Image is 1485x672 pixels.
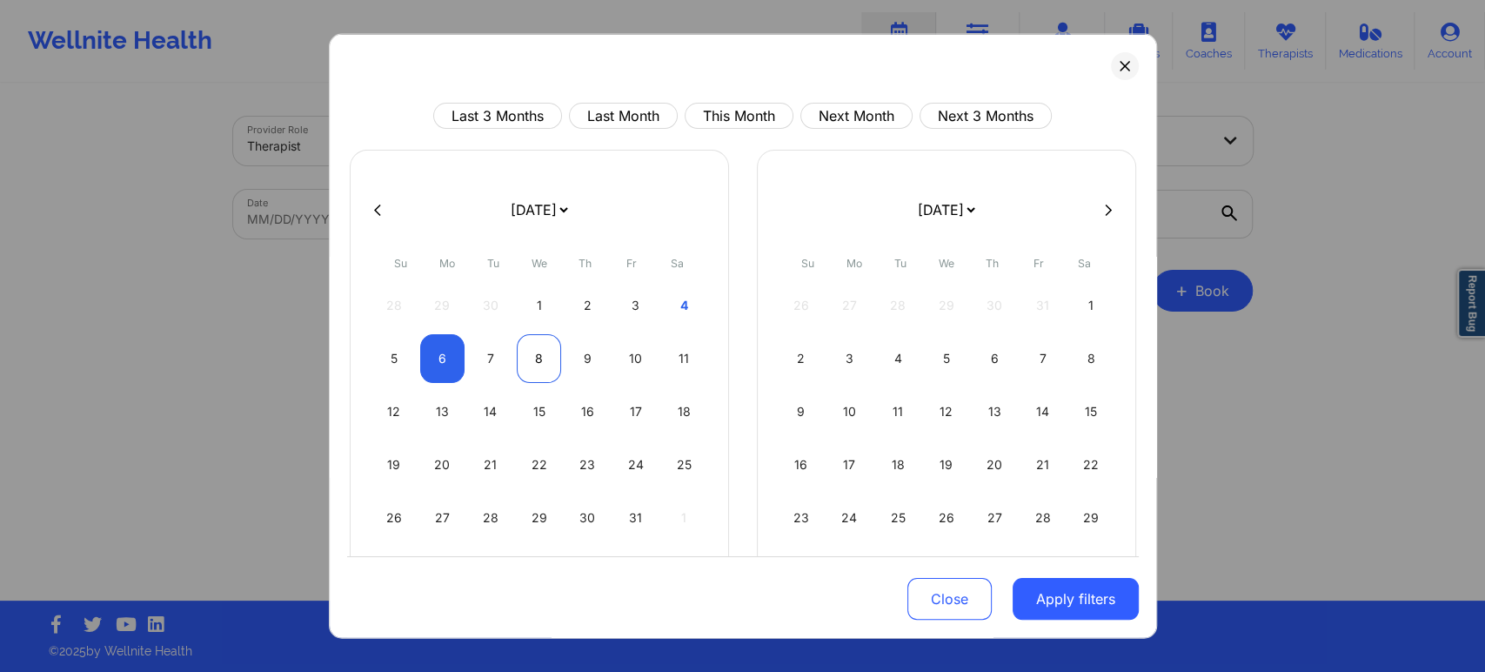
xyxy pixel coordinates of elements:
div: Sat Nov 08 2025 [1069,334,1114,383]
div: Wed Oct 08 2025 [517,334,561,383]
div: Fri Nov 14 2025 [1020,387,1065,436]
abbr: Monday [439,257,455,270]
div: Mon Oct 20 2025 [420,440,465,489]
div: Sun Oct 12 2025 [372,387,417,436]
div: Thu Oct 23 2025 [565,440,610,489]
div: Fri Nov 07 2025 [1020,334,1065,383]
div: Fri Oct 10 2025 [613,334,658,383]
div: Mon Nov 03 2025 [827,334,872,383]
div: Fri Nov 28 2025 [1020,494,1065,542]
abbr: Friday [626,257,637,270]
div: Tue Nov 04 2025 [876,334,920,383]
div: Tue Nov 18 2025 [876,440,920,489]
div: Tue Oct 28 2025 [469,494,513,542]
abbr: Wednesday [939,257,954,270]
div: Tue Oct 07 2025 [469,334,513,383]
div: Fri Oct 03 2025 [613,281,658,330]
abbr: Sunday [801,257,814,270]
button: Last Month [569,103,678,129]
div: Fri Oct 17 2025 [613,387,658,436]
div: Thu Nov 27 2025 [973,494,1017,542]
div: Sun Nov 30 2025 [779,547,824,595]
div: Thu Oct 16 2025 [565,387,610,436]
div: Mon Oct 27 2025 [420,494,465,542]
div: Tue Oct 21 2025 [469,440,513,489]
div: Wed Oct 29 2025 [517,494,561,542]
div: Wed Oct 22 2025 [517,440,561,489]
abbr: Saturday [1078,257,1091,270]
div: Thu Oct 09 2025 [565,334,610,383]
div: Thu Nov 06 2025 [973,334,1017,383]
div: Thu Nov 13 2025 [973,387,1017,436]
abbr: Sunday [394,257,407,270]
div: Sat Nov 22 2025 [1069,440,1114,489]
div: Sun Oct 26 2025 [372,494,417,542]
div: Wed Oct 01 2025 [517,281,561,330]
button: Next 3 Months [920,103,1052,129]
div: Sun Oct 05 2025 [372,334,417,383]
div: Wed Oct 15 2025 [517,387,561,436]
div: Sun Nov 09 2025 [779,387,824,436]
div: Mon Nov 24 2025 [827,494,872,542]
abbr: Thursday [579,257,592,270]
div: Sat Oct 11 2025 [662,334,706,383]
div: Sun Nov 16 2025 [779,440,824,489]
div: Mon Nov 10 2025 [827,387,872,436]
div: Fri Nov 21 2025 [1020,440,1065,489]
abbr: Saturday [671,257,684,270]
div: Fri Oct 31 2025 [613,494,658,542]
abbr: Tuesday [894,257,906,270]
button: Apply filters [1013,578,1139,620]
div: Thu Nov 20 2025 [973,440,1017,489]
div: Sat Nov 15 2025 [1069,387,1114,436]
div: Sun Nov 23 2025 [779,494,824,542]
div: Tue Nov 11 2025 [876,387,920,436]
abbr: Monday [846,257,862,270]
div: Mon Nov 17 2025 [827,440,872,489]
div: Wed Nov 05 2025 [924,334,968,383]
div: Sat Nov 29 2025 [1069,494,1114,542]
div: Sun Oct 19 2025 [372,440,417,489]
div: Fri Oct 24 2025 [613,440,658,489]
button: Close [907,578,992,620]
div: Tue Oct 14 2025 [469,387,513,436]
div: Sat Oct 18 2025 [662,387,706,436]
button: Last 3 Months [433,103,562,129]
abbr: Tuesday [487,257,499,270]
button: This Month [685,103,793,129]
abbr: Wednesday [532,257,547,270]
div: Wed Nov 19 2025 [924,440,968,489]
div: Mon Oct 06 2025 [420,334,465,383]
div: Wed Nov 26 2025 [924,494,968,542]
div: Wed Nov 12 2025 [924,387,968,436]
div: Thu Oct 30 2025 [565,494,610,542]
div: Tue Nov 25 2025 [876,494,920,542]
div: Sat Oct 04 2025 [662,281,706,330]
div: Sat Oct 25 2025 [662,440,706,489]
abbr: Friday [1033,257,1044,270]
button: Next Month [800,103,913,129]
div: Mon Oct 13 2025 [420,387,465,436]
div: Sun Nov 02 2025 [779,334,824,383]
div: Thu Oct 02 2025 [565,281,610,330]
div: Sat Nov 01 2025 [1069,281,1114,330]
abbr: Thursday [986,257,999,270]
